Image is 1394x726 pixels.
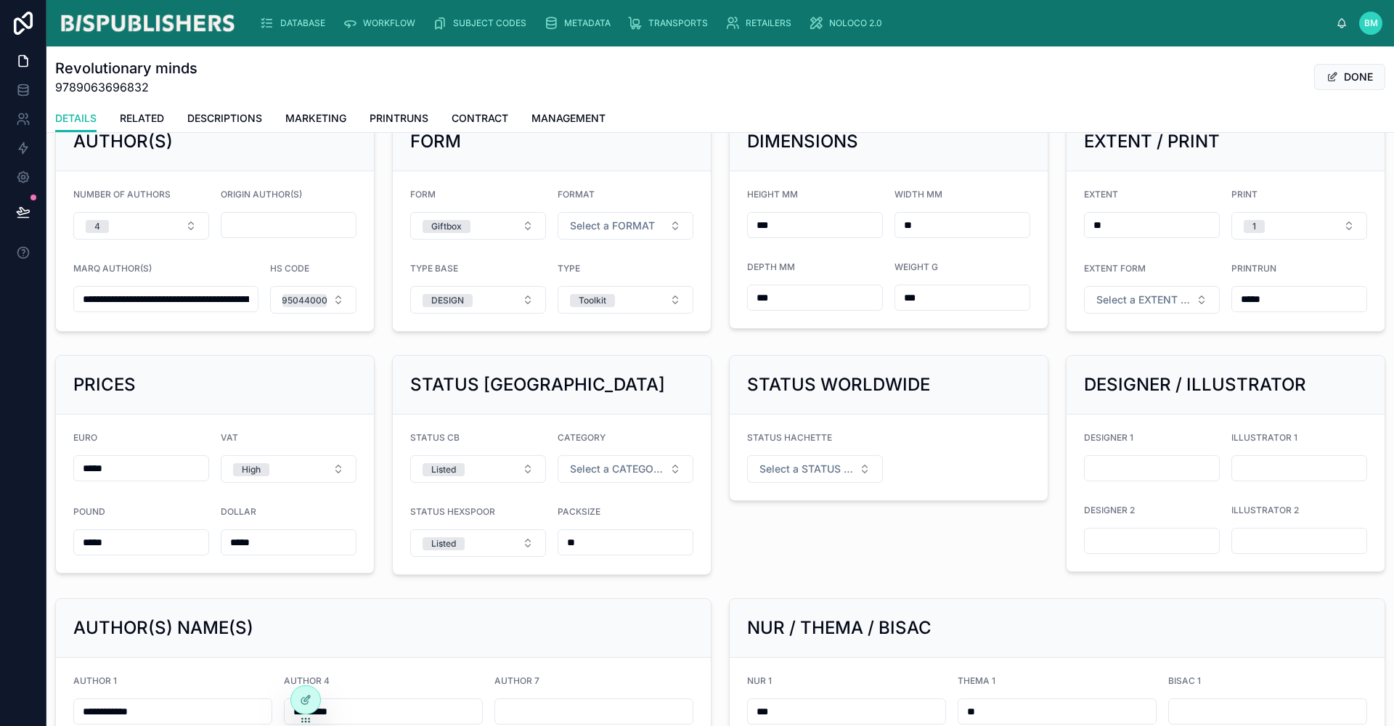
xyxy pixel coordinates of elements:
h2: FORM [410,130,461,153]
a: PRINTRUNS [370,105,428,134]
span: METADATA [564,17,611,29]
div: DESIGN [431,294,464,307]
button: Select Button [558,212,693,240]
span: FORMAT [558,189,595,200]
span: CONTRACT [452,111,508,126]
span: NUR 1 [747,675,772,686]
div: Listed [431,537,456,550]
div: 95044000 [282,294,327,307]
span: POUND [73,506,105,517]
h2: STATUS WORLDWIDE [747,373,930,396]
span: STATUS HACHETTE [747,432,832,443]
div: Giftbox [431,220,462,233]
span: TYPE [558,263,580,274]
div: scrollable content [248,7,1336,39]
span: BISAC 1 [1168,675,1201,686]
span: AUTHOR 4 [284,675,330,686]
span: DESCRIPTIONS [187,111,262,126]
button: Select Button [410,212,546,240]
span: MARQ AUTHOR(S) [73,263,152,274]
button: Select Button [747,455,883,483]
span: EXTENT [1084,189,1118,200]
span: THEMA 1 [958,675,995,686]
button: Select Button [73,212,209,240]
span: FORM [410,189,436,200]
h2: PRICES [73,373,136,396]
span: PRINTRUN [1231,263,1276,274]
a: METADATA [539,10,621,36]
a: DATABASE [256,10,335,36]
span: PRINT [1231,189,1258,200]
button: Select Button [270,286,356,314]
h2: STATUS [GEOGRAPHIC_DATA] [410,373,665,396]
a: TRANSPORTS [624,10,718,36]
div: 1 [1252,220,1256,233]
a: RETAILERS [721,10,802,36]
span: Select a EXTENT FORM [1096,293,1190,307]
a: NOLOCO 2.0 [804,10,892,36]
div: High [242,463,261,476]
button: DONE [1314,64,1385,90]
span: STATUS HEXSPOOR [410,506,495,517]
span: DEPTH MM [747,261,795,272]
h2: DESIGNER / ILLUSTRATOR [1084,373,1306,396]
button: Select Button [558,455,693,483]
span: AUTHOR 1 [73,675,117,686]
span: DOLLAR [221,506,256,517]
span: PRINTRUNS [370,111,428,126]
button: Select Button [558,286,693,314]
a: DESCRIPTIONS [187,105,262,134]
h2: DIMENSIONS [747,130,858,153]
span: HS CODE [270,263,309,274]
span: MARKETING [285,111,346,126]
button: Select Button [221,455,356,483]
span: ORIGIN AUTHOR(S) [221,189,302,200]
span: ILLUSTRATOR 1 [1231,432,1297,443]
span: DESIGNER 1 [1084,432,1133,443]
a: CONTRACT [452,105,508,134]
h2: AUTHOR(S) NAME(S) [73,616,253,640]
a: WORKFLOW [338,10,425,36]
a: RELATED [120,105,164,134]
span: Select a CATEGORY [570,462,664,476]
span: 9789063696832 [55,78,197,96]
span: VAT [221,432,238,443]
span: WORKFLOW [363,17,415,29]
span: AUTHOR 7 [494,675,539,686]
div: 4 [94,220,100,233]
span: Select a STATUS HACHETTE [759,462,853,476]
span: WIDTH MM [894,189,942,200]
button: Select Button [410,455,546,483]
span: CATEGORY [558,432,606,443]
span: DETAILS [55,111,97,126]
a: SUBJECT CODES [428,10,537,36]
h2: EXTENT / PRINT [1084,130,1220,153]
button: Select Button [410,529,546,557]
span: SUBJECT CODES [453,17,526,29]
h1: Revolutionary minds [55,58,197,78]
span: EURO [73,432,97,443]
span: BM [1364,17,1378,29]
span: DATABASE [280,17,325,29]
button: Select Button [1084,286,1220,314]
button: Select Button [1231,212,1367,240]
span: ILLUSTRATOR 2 [1231,505,1299,515]
span: HEIGHT MM [747,189,798,200]
span: PACKSIZE [558,506,600,517]
div: Listed [431,463,456,476]
span: DESIGNER 2 [1084,505,1135,515]
a: DETAILS [55,105,97,133]
span: WEIGHT G [894,261,938,272]
span: MANAGEMENT [531,111,606,126]
a: MANAGEMENT [531,105,606,134]
span: RETAILERS [746,17,791,29]
span: TYPE BASE [410,263,458,274]
div: Toolkit [579,294,606,307]
span: TRANSPORTS [648,17,708,29]
button: Select Button [410,286,546,314]
a: MARKETING [285,105,346,134]
h2: AUTHOR(S) [73,130,173,153]
img: App logo [58,12,237,35]
span: Select a FORMAT [570,219,655,233]
span: EXTENT FORM [1084,263,1146,274]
